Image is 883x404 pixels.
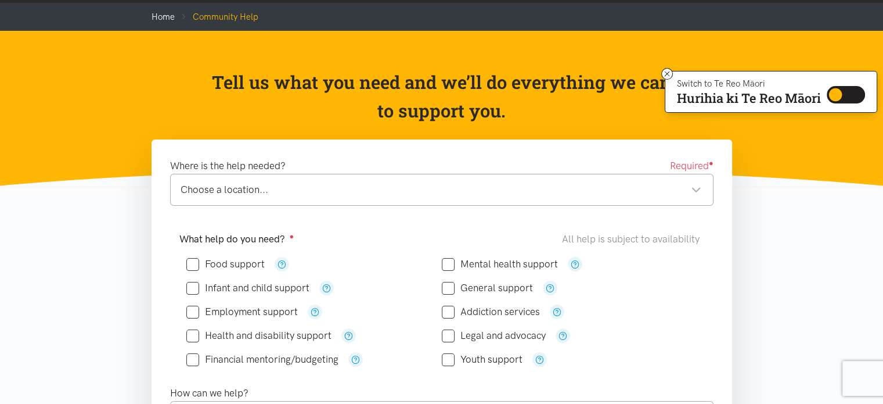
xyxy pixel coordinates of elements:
[290,232,294,241] sup: ●
[186,283,309,293] label: Infant and child support
[442,331,546,341] label: Legal and advocacy
[186,307,298,317] label: Employment support
[181,182,701,198] div: Choose a location...
[442,355,522,364] label: Youth support
[170,385,248,401] label: How can we help?
[179,231,294,247] label: What help do you need?
[175,10,258,24] li: Community Help
[186,355,338,364] label: Financial mentoring/budgeting
[170,158,286,174] label: Where is the help needed?
[152,12,175,22] a: Home
[186,259,265,269] label: Food support
[709,159,713,167] sup: ●
[677,80,821,87] p: Switch to Te Reo Māori
[211,68,672,126] p: Tell us what you need and we’ll do everything we can to support you.
[562,231,704,247] div: All help is subject to availability
[442,283,533,293] label: General support
[677,93,821,103] p: Hurihia ki Te Reo Māori
[442,259,558,269] label: Mental health support
[442,307,540,317] label: Addiction services
[670,158,713,174] span: Required
[186,331,331,341] label: Health and disability support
